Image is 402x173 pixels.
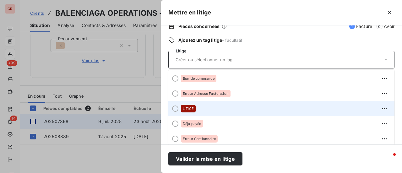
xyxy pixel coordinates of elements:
[183,137,216,141] span: Erreur Gestionnaire
[222,38,242,43] span: - facultatif
[349,23,394,30] span: Facture Avoir
[168,152,242,165] button: Valider la mise en litige
[175,57,266,62] input: Créer ou sélectionner un tag
[381,152,396,167] iframe: Intercom live chat
[183,77,215,80] span: Bon de commande
[183,122,201,126] span: Déjà payée
[178,37,222,43] span: Ajoutez un tag litige
[183,92,229,95] span: Erreur Adresse Facturation
[349,24,355,29] span: 1
[178,23,220,30] span: Pièces concernées
[183,107,194,111] span: LITIGE
[168,8,211,17] h5: Mettre en litige
[376,24,383,29] span: 0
